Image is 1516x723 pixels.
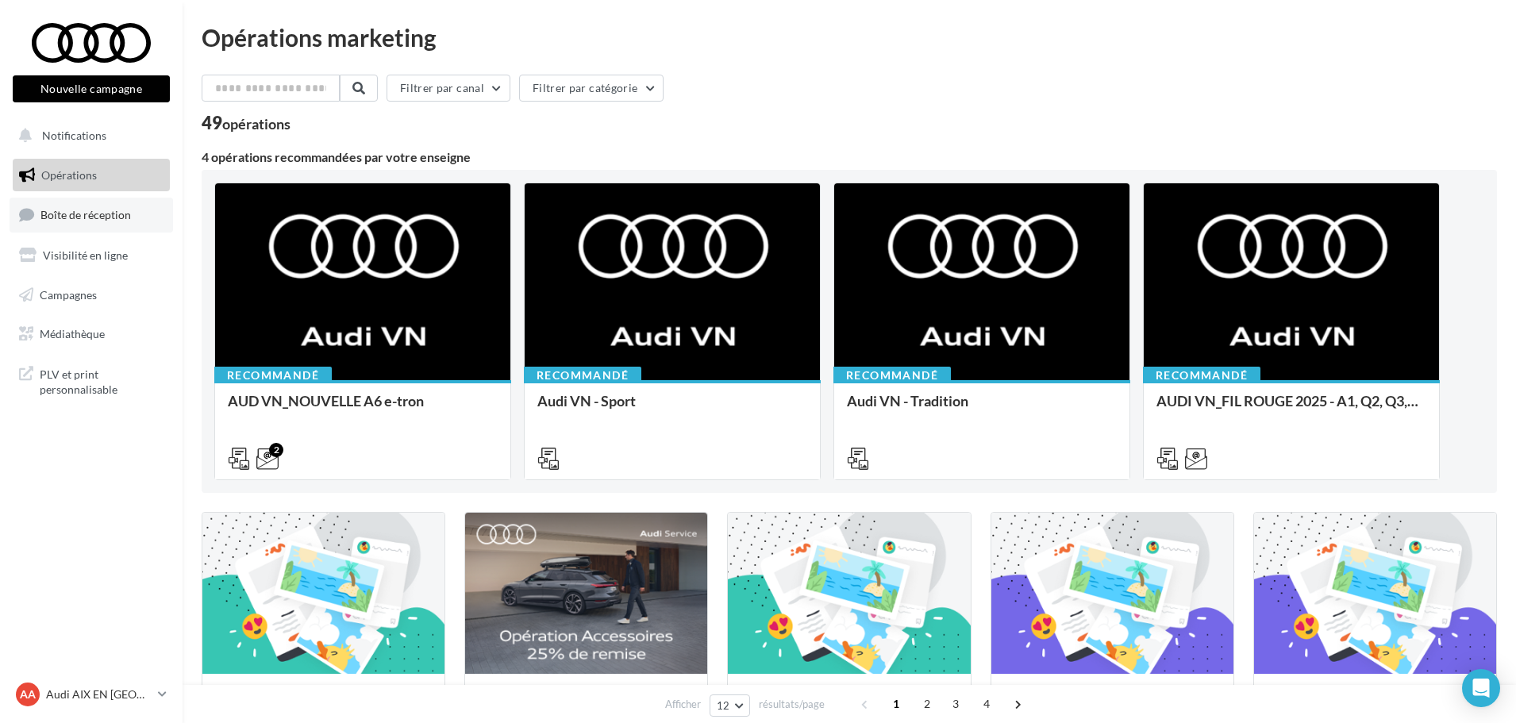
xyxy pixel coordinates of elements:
button: 12 [710,694,750,717]
a: PLV et print personnalisable [10,357,173,404]
a: Campagnes [10,279,173,312]
div: Recommandé [524,367,641,384]
div: AUD VN_NOUVELLE A6 e-tron [228,393,498,425]
span: 4 [974,691,999,717]
a: Boîte de réception [10,198,173,232]
div: Recommandé [1143,367,1260,384]
button: Notifications [10,119,167,152]
div: Recommandé [833,367,951,384]
a: Opérations [10,159,173,192]
button: Filtrer par canal [387,75,510,102]
span: 3 [943,691,968,717]
span: Opérations [41,168,97,182]
p: Audi AIX EN [GEOGRAPHIC_DATA] [46,686,152,702]
div: Open Intercom Messenger [1462,669,1500,707]
div: 49 [202,114,291,132]
div: 4 opérations recommandées par votre enseigne [202,151,1497,163]
a: AA Audi AIX EN [GEOGRAPHIC_DATA] [13,679,170,710]
button: Filtrer par catégorie [519,75,664,102]
span: Notifications [42,129,106,142]
span: AA [20,686,36,702]
a: Médiathèque [10,317,173,351]
span: résultats/page [759,697,825,712]
div: Opérations marketing [202,25,1497,49]
span: Afficher [665,697,701,712]
div: opérations [222,117,291,131]
button: Nouvelle campagne [13,75,170,102]
div: Audi VN - Tradition [847,393,1117,425]
a: Visibilité en ligne [10,239,173,272]
span: Médiathèque [40,327,105,340]
span: 2 [914,691,940,717]
span: Visibilité en ligne [43,248,128,262]
div: 2 [269,443,283,457]
span: Boîte de réception [40,208,131,221]
span: 12 [717,699,730,712]
div: Recommandé [214,367,332,384]
span: Campagnes [40,287,97,301]
div: Audi VN - Sport [537,393,807,425]
span: 1 [883,691,909,717]
div: AUDI VN_FIL ROUGE 2025 - A1, Q2, Q3, Q5 et Q4 e-tron [1156,393,1426,425]
span: PLV et print personnalisable [40,363,164,398]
